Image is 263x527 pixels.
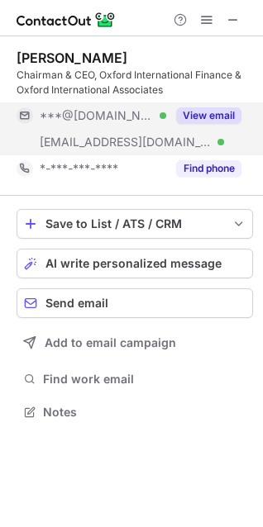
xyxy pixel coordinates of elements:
div: Save to List / ATS / CRM [45,217,224,230]
button: save-profile-one-click [17,209,253,239]
span: Send email [45,297,108,310]
button: AI write personalized message [17,249,253,278]
button: Notes [17,401,253,424]
button: Add to email campaign [17,328,253,358]
div: Chairman & CEO, Oxford International Finance & Oxford International Associates [17,68,253,97]
span: Find work email [43,372,246,387]
span: ***@[DOMAIN_NAME] [40,108,154,123]
button: Reveal Button [176,160,241,177]
span: Add to email campaign [45,336,176,349]
span: [EMAIL_ADDRESS][DOMAIN_NAME] [40,135,212,150]
button: Send email [17,288,253,318]
img: ContactOut v5.3.10 [17,10,116,30]
button: Reveal Button [176,107,241,124]
span: Notes [43,405,246,420]
span: AI write personalized message [45,257,222,270]
button: Find work email [17,368,253,391]
div: [PERSON_NAME] [17,50,127,66]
